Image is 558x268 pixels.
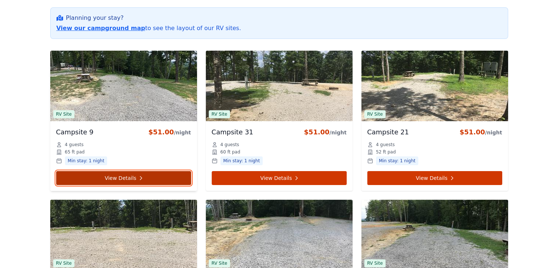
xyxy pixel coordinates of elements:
[220,156,263,165] span: Min stay: 1 night
[212,127,254,137] h3: Campsite 31
[220,142,239,148] span: 4 guests
[361,51,508,121] img: Campsite 21
[376,142,395,148] span: 4 guests
[367,171,502,185] a: View Details
[364,110,386,118] span: RV Site
[50,51,197,121] img: Campsite 9
[304,127,346,137] div: $51.00
[220,149,240,155] span: 60 ft pad
[53,110,75,118] span: RV Site
[65,149,85,155] span: 65 ft pad
[206,51,353,121] img: Campsite 31
[53,259,75,267] span: RV Site
[367,127,409,137] h3: Campsite 21
[209,110,230,118] span: RV Site
[56,171,191,185] a: View Details
[56,25,145,32] a: View our campground map
[174,130,191,135] span: /night
[65,156,107,165] span: Min stay: 1 night
[376,149,396,155] span: 52 ft pad
[212,171,347,185] a: View Details
[56,127,94,137] h3: Campsite 9
[66,14,124,22] span: Planning your stay?
[209,259,230,267] span: RV Site
[376,156,419,165] span: Min stay: 1 night
[364,259,386,267] span: RV Site
[56,24,502,33] p: to see the layout of our RV sites.
[459,127,502,137] div: $51.00
[485,130,502,135] span: /night
[65,142,84,148] span: 4 guests
[148,127,191,137] div: $51.00
[329,130,347,135] span: /night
